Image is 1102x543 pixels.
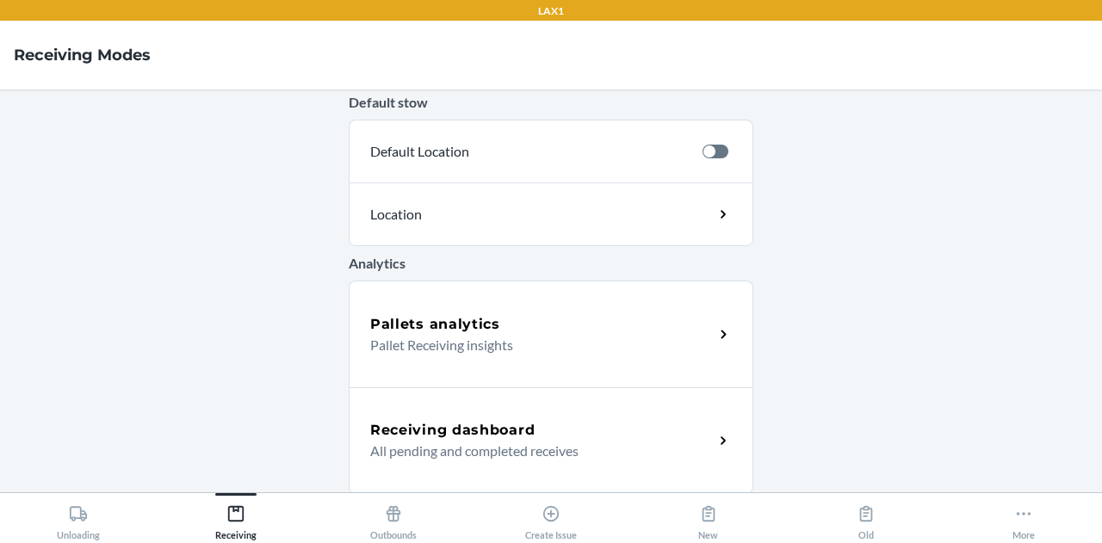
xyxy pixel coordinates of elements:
[370,441,700,461] p: All pending and completed receives
[349,387,753,494] a: Receiving dashboardAll pending and completed receives
[370,420,535,441] h5: Receiving dashboard
[538,3,564,19] p: LAX1
[349,253,753,274] p: Analytics
[370,497,417,540] div: Outbounds
[349,281,753,387] a: Pallets analyticsPallet Receiving insights
[629,493,787,540] button: New
[370,314,500,335] h5: Pallets analytics
[370,204,573,225] p: Location
[525,497,577,540] div: Create Issue
[215,497,257,540] div: Receiving
[158,493,315,540] button: Receiving
[370,335,700,355] p: Pallet Receiving insights
[857,497,876,540] div: Old
[944,493,1102,540] button: More
[698,497,718,540] div: New
[349,182,753,246] a: Location
[349,92,753,113] p: Default stow
[315,493,473,540] button: Outbounds
[370,141,689,162] p: Default Location
[787,493,944,540] button: Old
[14,44,151,66] h4: Receiving Modes
[473,493,630,540] button: Create Issue
[57,497,100,540] div: Unloading
[1012,497,1035,540] div: More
